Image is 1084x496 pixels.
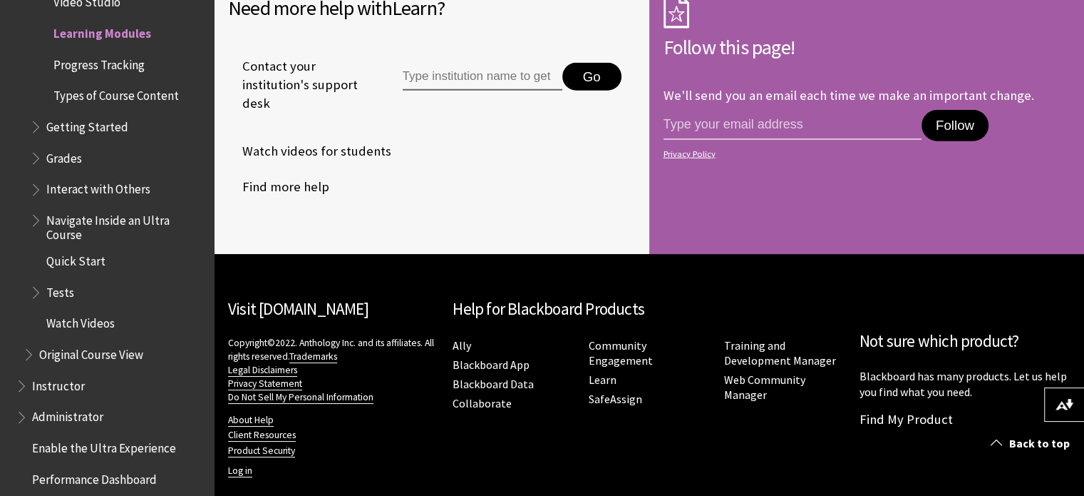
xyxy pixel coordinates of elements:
[46,312,115,331] span: Watch Videos
[32,405,103,425] span: Administrator
[980,430,1084,457] a: Back to top
[588,338,652,368] a: Community Engagement
[664,32,1070,62] h2: Follow this page!
[228,364,297,377] a: Legal Disclaimers
[922,110,988,141] button: Follow
[32,467,157,487] span: Performance Dashboard
[46,178,150,197] span: Interact with Others
[664,149,1066,159] a: Privacy Policy
[860,411,953,427] a: Find My Product
[228,378,302,390] a: Privacy Statement
[53,21,151,41] span: Learning Modules
[228,57,370,113] span: Contact your institution's support desk
[46,115,128,134] span: Getting Started
[588,373,616,388] a: Learn
[228,429,296,442] a: Client Resources
[32,374,85,393] span: Instructor
[46,280,74,300] span: Tests
[453,396,512,411] a: Collaborate
[453,297,845,322] h2: Help for Blackboard Products
[289,350,337,363] a: Trademarks
[228,414,274,427] a: About Help
[724,373,805,403] a: Web Community Manager
[46,146,82,166] span: Grades
[453,377,534,392] a: Blackboard Data
[228,465,252,477] a: Log in
[53,53,145,72] span: Progress Tracking
[228,141,391,162] a: Watch videos for students
[46,249,105,268] span: Quick Start
[588,392,641,407] a: SafeAssign
[403,63,562,91] input: Type institution name to get support
[860,368,1070,400] p: Blackboard has many products. Let us help you find what you need.
[724,338,836,368] a: Training and Development Manager
[46,208,204,242] span: Navigate Inside an Ultra Course
[32,436,176,455] span: Enable the Ultra Experience
[562,63,621,91] button: Go
[860,329,1070,354] h2: Not sure which product?
[228,445,295,457] a: Product Security
[453,358,530,373] a: Blackboard App
[39,343,143,362] span: Original Course View
[664,87,1034,103] p: We'll send you an email each time we make an important change.
[453,338,471,353] a: Ally
[228,176,329,198] a: Find more help
[228,391,373,404] a: Do Not Sell My Personal Information
[664,110,922,140] input: email address
[228,336,438,404] p: Copyright©2022. Anthology Inc. and its affiliates. All rights reserved.
[228,298,368,319] a: Visit [DOMAIN_NAME]
[53,84,179,103] span: Types of Course Content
